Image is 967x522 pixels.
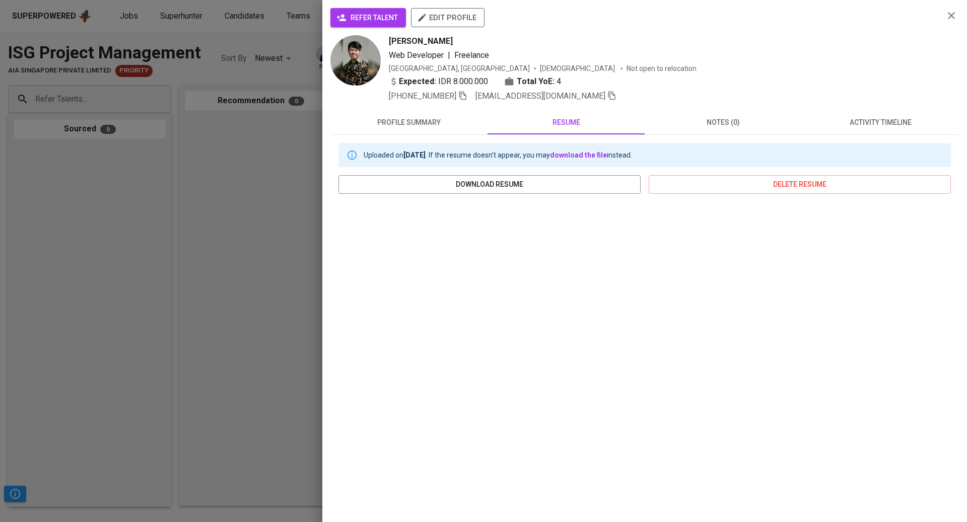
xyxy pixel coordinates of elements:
[389,35,453,47] span: [PERSON_NAME]
[338,202,951,504] iframe: 36dd4a2aefbeb5d87497302ed6c93980.pdf
[517,76,555,88] b: Total YoE:
[389,76,488,88] div: IDR 8.000.000
[336,116,481,129] span: profile summary
[389,63,530,73] div: [GEOGRAPHIC_DATA], [GEOGRAPHIC_DATA]
[448,49,450,61] span: |
[389,50,444,60] span: Web Developer
[330,35,381,86] img: fbd4dd88fe014e59f9ee0a362fef248e.jpg
[330,8,406,27] button: refer talent
[557,76,561,88] span: 4
[649,175,951,194] button: delete resume
[651,116,796,129] span: notes (0)
[403,151,426,159] b: [DATE]
[550,151,607,159] a: download the file
[419,11,476,24] span: edit profile
[399,76,436,88] b: Expected:
[364,146,632,164] div: Uploaded on . If the resume doesn't appear, you may instead.
[494,116,639,129] span: resume
[411,8,485,27] button: edit profile
[475,91,605,101] span: [EMAIL_ADDRESS][DOMAIN_NAME]
[657,178,943,191] span: delete resume
[338,175,641,194] button: download resume
[347,178,633,191] span: download resume
[411,13,485,21] a: edit profile
[627,63,697,73] p: Not open to relocation
[454,50,489,60] span: Freelance
[808,116,953,129] span: activity timeline
[540,63,616,73] span: [DEMOGRAPHIC_DATA]
[338,12,398,24] span: refer talent
[389,91,456,101] span: [PHONE_NUMBER]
